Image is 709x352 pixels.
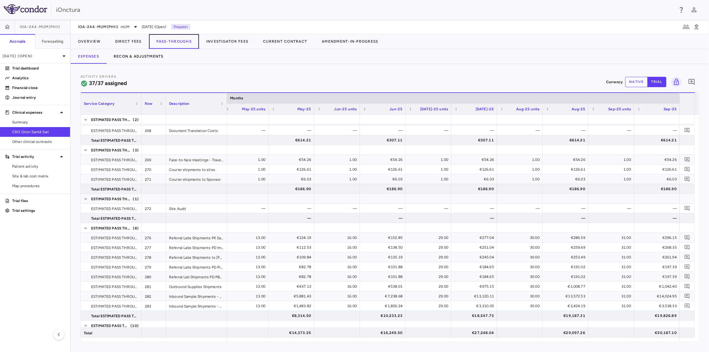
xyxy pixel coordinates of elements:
[457,233,494,243] div: €277.04
[365,126,402,135] div: —
[121,24,129,30] span: mUM
[548,328,585,338] div: €29,097.26
[548,311,585,321] div: €19,187.31
[142,24,166,30] span: [DATE] (Open)
[228,204,265,213] div: —
[42,39,64,44] h6: Forecasting
[411,165,448,174] div: 1.00
[640,243,677,252] div: €268.35
[548,155,585,165] div: €54.26
[686,77,697,87] button: Add comment
[420,107,448,111] span: [DATE]-25 units
[91,115,133,125] span: ESTIMATED PASS THROUGH FEES - Miscellaneous Study Materials
[91,136,138,145] span: Total ESTIMATED PASS THROUGH FEES - Miscellaneous Study Materials
[683,233,691,242] button: Add comment
[457,243,494,252] div: €251.04
[274,204,311,213] div: —
[91,126,138,136] span: ESTIMATED PASS THROUGH FEES - Miscellaneous Study Materials
[274,155,311,165] div: €54.26
[457,262,494,272] div: €184.65
[594,174,631,184] div: 1.00
[502,301,540,311] div: 30.00
[683,165,691,173] button: Add comment
[594,282,631,291] div: 31.00
[411,126,448,135] div: —
[606,79,623,85] p: Currency
[640,282,677,291] div: €1,042.40
[91,253,138,262] span: ESTIMATED PASS THROUGH FEES - Lab Shipments
[411,155,448,165] div: 1.00
[84,101,115,106] span: Service Category
[274,252,311,262] div: €109.84
[314,34,385,49] button: Amendment-In-Progress
[228,252,265,262] div: 13.00
[548,165,585,174] div: €126.61
[256,34,314,49] button: Current Contract
[320,243,357,252] div: 16.00
[594,291,631,301] div: 31.00
[548,184,585,194] div: €186.90
[166,204,227,213] div: Site Audit
[457,184,494,194] div: €186.90
[457,204,494,213] div: —
[108,34,149,49] button: Direct Fees
[166,272,227,281] div: Referral Lab Shipments PD PBMCs (Frozen)
[683,302,691,310] button: Add comment
[365,213,402,223] div: —
[12,85,65,91] p: Financial close
[683,204,691,212] button: Add comment
[684,293,690,299] svg: Add comment
[12,139,65,144] span: Other clinical contracts
[71,49,106,64] button: Expenses
[457,155,494,165] div: €54.26
[594,155,631,165] div: 1.00
[274,233,311,243] div: €124.19
[320,272,357,282] div: 16.00
[640,328,677,338] div: €30,187.10
[365,204,402,213] div: —
[274,328,311,338] div: €14,373.25
[228,126,265,135] div: —
[91,223,133,233] span: ESTIMATED PASS THROUGH FEES - Lab Shipments
[411,262,448,272] div: 29.00
[572,107,585,111] span: Aug-25
[142,282,166,291] div: 281
[457,213,494,223] div: —
[274,291,311,301] div: €5,881.43
[502,155,540,165] div: 1.00
[166,155,227,164] div: Face-to-face meetings - Travel Expenses
[548,243,585,252] div: €259.69
[640,262,677,272] div: €197.39
[683,126,691,134] button: Add comment
[684,244,690,250] svg: Add comment
[91,204,138,214] span: ESTIMATED PASS THROUGH FEES - Quality Assurance
[411,174,448,184] div: 1.00
[274,126,311,135] div: —
[142,126,166,135] div: 268
[274,272,311,282] div: €82.78
[12,164,65,169] span: Patient activity
[91,262,138,272] span: ESTIMATED PASS THROUGH FEES - Lab Shipments
[149,34,199,49] button: Pass-Throughs
[594,262,631,272] div: 31.00
[228,262,265,272] div: 13.00
[640,301,677,311] div: €3,538.33
[91,184,138,194] span: Total ESTIMATED PASS THROUGH FEES - Project Management
[142,262,166,272] div: 279
[142,243,166,252] div: 277
[640,155,677,165] div: €54.26
[91,282,138,292] span: ESTIMATED PASS THROUGH FEES - Lab Shipments
[457,126,494,135] div: —
[516,107,540,111] span: Aug-25 units
[91,155,138,165] span: ESTIMATED PASS THROUGH FEES - Project Management
[142,301,166,311] div: 283
[106,49,171,64] button: Recon & Adjustments
[297,107,311,111] span: May-25
[411,252,448,262] div: 29.00
[411,301,448,311] div: 29.00
[457,174,494,184] div: €6.03
[230,96,243,100] span: Months
[228,243,265,252] div: 13.00
[4,4,47,14] img: logo-full-BYUhSk78.svg
[457,282,494,291] div: €975.15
